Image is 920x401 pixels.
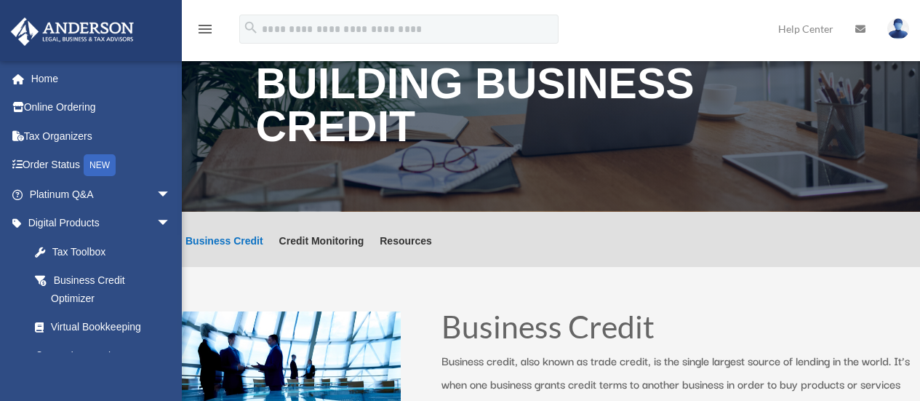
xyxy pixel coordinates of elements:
img: Anderson Advisors Platinum Portal [7,17,138,46]
a: Online Ordering [10,93,193,122]
a: Business Credit [185,236,263,267]
a: Order StatusNEW [10,151,193,180]
h1: Business Credit [441,311,920,350]
a: Virtual Bookkeeping [20,313,193,342]
a: Resources [380,236,432,267]
h1: Building Business Credit [256,63,847,156]
i: menu [196,20,214,38]
i: search [243,20,259,36]
div: Business Credit Optimizer [51,271,167,307]
a: Land Trust Kit [20,341,193,370]
a: Credit Monitoring [279,236,364,267]
a: Digital Productsarrow_drop_down [10,209,193,238]
a: Platinum Q&Aarrow_drop_down [10,180,193,209]
a: Business Credit Optimizer [20,266,185,313]
a: Tax Toolbox [20,237,193,266]
a: Home [10,64,193,93]
span: arrow_drop_down [156,180,185,210]
span: arrow_drop_down [156,209,185,239]
div: Land Trust Kit [51,347,175,365]
a: menu [196,25,214,38]
img: User Pic [887,18,909,39]
div: Virtual Bookkeeping [51,318,175,336]
a: Tax Organizers [10,122,193,151]
div: NEW [84,154,116,176]
div: Tax Toolbox [51,243,175,261]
